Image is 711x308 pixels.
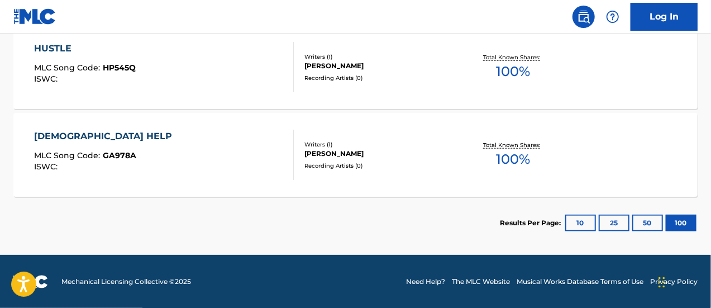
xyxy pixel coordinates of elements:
[500,218,564,228] p: Results Per Page:
[452,277,510,287] a: The MLC Website
[599,215,629,231] button: 25
[103,63,136,73] span: HP545Q
[13,25,698,109] a: HUSTLEMLC Song Code:HP545QISWC:Writers (1)[PERSON_NAME]Recording Artists (0)Total Known Shares:100%
[34,63,103,73] span: MLC Song Code :
[631,3,698,31] a: Log In
[406,277,445,287] a: Need Help?
[34,74,60,84] span: ISWC :
[34,130,178,143] div: [DEMOGRAPHIC_DATA] HELP
[13,8,56,25] img: MLC Logo
[103,150,136,160] span: GA978A
[34,42,136,55] div: HUSTLE
[304,140,456,149] div: Writers ( 1 )
[304,61,456,71] div: [PERSON_NAME]
[304,149,456,159] div: [PERSON_NAME]
[13,113,698,197] a: [DEMOGRAPHIC_DATA] HELPMLC Song Code:GA978AISWC:Writers (1)[PERSON_NAME]Recording Artists (0)Tota...
[484,53,543,61] p: Total Known Shares:
[304,74,456,82] div: Recording Artists ( 0 )
[61,277,191,287] span: Mechanical Licensing Collective © 2025
[304,162,456,170] div: Recording Artists ( 0 )
[602,6,624,28] div: Help
[577,10,590,23] img: search
[658,266,665,299] div: Drag
[497,149,531,169] span: 100 %
[13,275,48,288] img: logo
[34,150,103,160] span: MLC Song Code :
[655,254,711,308] iframe: Chat Widget
[632,215,663,231] button: 50
[650,277,698,287] a: Privacy Policy
[304,53,456,61] div: Writers ( 1 )
[34,162,60,172] span: ISWC :
[572,6,595,28] a: Public Search
[565,215,596,231] button: 10
[517,277,643,287] a: Musical Works Database Terms of Use
[606,10,619,23] img: help
[666,215,696,231] button: 100
[497,61,531,82] span: 100 %
[484,141,543,149] p: Total Known Shares:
